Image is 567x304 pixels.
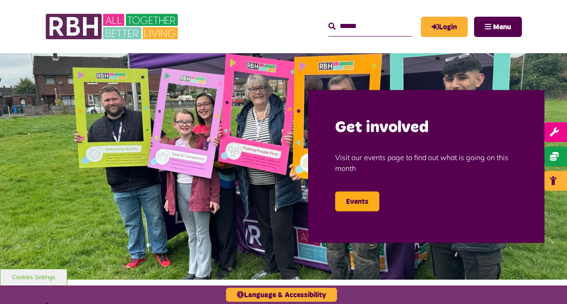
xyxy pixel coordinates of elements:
button: Language & Accessibility [226,288,337,302]
span: Menu [493,23,511,31]
h2: Get involved [335,117,517,138]
a: MyRBH [421,17,468,37]
p: Visit our events page to find out what is going on this month [335,138,517,187]
button: Navigation [474,17,522,37]
img: RBH [45,9,180,44]
a: Events [335,191,379,211]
